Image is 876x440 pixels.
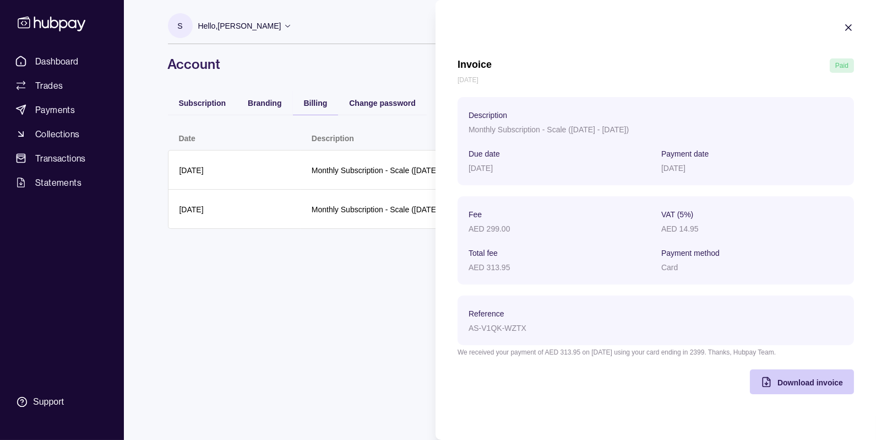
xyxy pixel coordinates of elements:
p: Total fee [469,249,498,257]
p: Description [469,111,507,120]
p: Due date [469,149,500,158]
p: [DATE] [469,164,493,173]
p: Fee [469,210,482,219]
p: Reference [469,309,504,318]
p: VAT (5%) [661,210,693,219]
h1: Invoice [458,58,492,73]
p: Card [661,263,678,272]
p: [DATE] [458,74,854,86]
p: Payment method [661,249,720,257]
p: AED 14.95 [661,224,699,233]
span: Paid [835,62,848,69]
p: AS-V1QK-WZTX [469,324,526,332]
span: Download invoice [777,378,843,387]
p: [DATE] [661,164,685,173]
p: AED 299.00 [469,224,510,233]
p: Payment date [661,149,709,158]
button: Download invoice [750,369,854,394]
p: We received your payment of AED 313.95 on [DATE] using your card ending in 2399. Thanks, Hubpay T... [458,346,854,358]
p: AED 313.95 [469,263,510,272]
p: Monthly Subscription - Scale ([DATE] - [DATE]) [469,125,629,134]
